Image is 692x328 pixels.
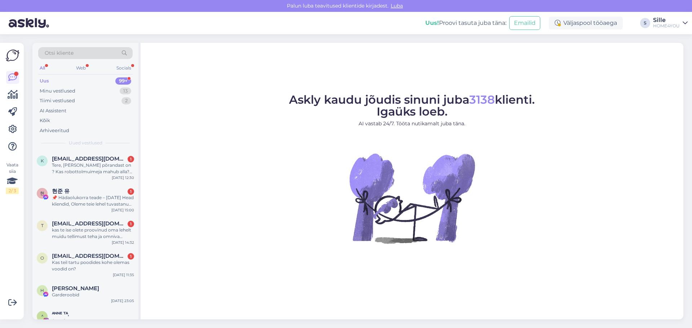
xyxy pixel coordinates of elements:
[128,156,134,162] div: 1
[41,158,44,163] span: k
[52,156,127,162] span: kerttupariots@gmail.com
[640,18,650,28] div: S
[40,97,75,104] div: Tiimi vestlused
[52,194,134,207] div: 📌 Hädaolukorra teade – [DATE] Head kliendid, Oleme teie lehel tuvastanud sisu, mis [PERSON_NAME] ...
[653,23,680,29] div: HOME4YOU
[549,17,623,30] div: Väljaspool tööaega
[120,87,131,95] div: 13
[45,49,74,57] span: Otsi kliente
[52,285,99,292] span: Halja Kivi
[128,188,134,195] div: 1
[52,253,127,259] span: Ojasalusiiri@gmail.com
[653,17,688,29] a: SilleHOME4YOU
[40,77,49,85] div: Uus
[69,140,102,146] span: Uued vestlused
[289,93,535,118] span: Askly kaudu jõudis sinuni juba klienti. Igaüks loeb.
[289,120,535,127] p: AI vastab 24/7. Tööta nutikamalt juba täna.
[113,272,134,278] div: [DATE] 11:35
[112,175,134,180] div: [DATE] 12:30
[52,311,69,318] span: ᴬᴺᴺᴱ ᵀᴬ.
[347,133,477,263] img: No Chat active
[40,255,44,261] span: O
[509,16,540,30] button: Emailid
[112,240,134,245] div: [DATE] 14:32
[469,93,495,107] span: 3138
[40,87,75,95] div: Minu vestlused
[52,318,134,324] div: Attachment
[75,63,87,73] div: Web
[40,117,50,124] div: Kõik
[111,207,134,213] div: [DATE] 15:00
[425,19,506,27] div: Proovi tasuta juba täna:
[41,223,44,228] span: t
[6,188,19,194] div: 2 / 3
[121,97,131,104] div: 2
[6,162,19,194] div: Vaata siia
[128,253,134,260] div: 1
[52,220,127,227] span: triin.ylesoo@gmail.com
[6,49,19,62] img: Askly Logo
[52,227,134,240] div: kas te ise olete proovinud oma lehelt muidu tellimust teha ja omniva pakiautomaati saata? ma kulu...
[52,188,70,194] span: 현준 유
[111,298,134,304] div: [DATE] 23:05
[38,63,46,73] div: All
[653,17,680,23] div: Sille
[389,3,405,9] span: Luba
[40,107,66,114] div: AI Assistent
[52,292,134,298] div: Garderoobid
[115,77,131,85] div: 99+
[40,288,44,293] span: H
[40,127,69,134] div: Arhiveeritud
[40,190,44,196] span: 현
[115,63,133,73] div: Socials
[41,314,43,319] span: ᴬ
[425,19,439,26] b: Uus!
[52,259,134,272] div: Kas teil tartu poodides kohe olemas voodid on?
[52,162,134,175] div: Tere, [PERSON_NAME] põrandast on ? Kas robottolmuimeja mahub alla? Nurgadiivanvoodi [PERSON_NAME]...
[128,221,134,227] div: 1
